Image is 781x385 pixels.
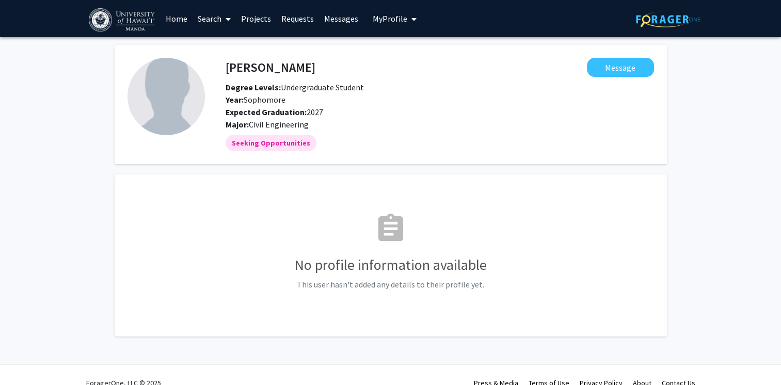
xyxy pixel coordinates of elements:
a: Search [193,1,236,37]
a: Projects [236,1,276,37]
fg-card: No Profile Information [115,174,667,336]
mat-chip: Seeking Opportunities [226,135,316,151]
button: Message EMILY BOTELHO [587,58,654,77]
span: 2027 [226,107,323,117]
h4: [PERSON_NAME] [226,58,315,77]
span: My Profile [373,13,407,24]
iframe: Chat [8,339,44,377]
b: Degree Levels: [226,82,281,92]
b: Year: [226,94,244,105]
img: Profile Picture [127,58,205,135]
h3: No profile information available [127,256,654,274]
span: Undergraduate Student [226,82,364,92]
img: University of Hawaiʻi at Mānoa Logo [89,8,157,31]
img: ForagerOne Logo [636,11,700,27]
span: Civil Engineering [249,119,309,130]
a: Requests [276,1,319,37]
b: Expected Graduation: [226,107,307,117]
b: Major: [226,119,249,130]
mat-icon: assignment [374,212,407,245]
p: This user hasn't added any details to their profile yet. [127,278,654,291]
a: Home [161,1,193,37]
a: Messages [319,1,363,37]
span: Sophomore [226,94,285,105]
